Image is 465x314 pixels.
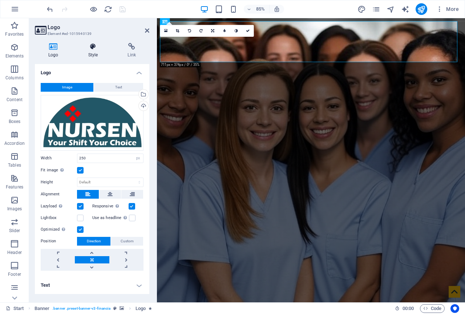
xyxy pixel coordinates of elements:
[115,83,122,92] span: Text
[5,75,24,81] p: Columns
[94,83,143,92] button: Text
[48,31,135,37] h3: Element #ed-1015940139
[7,250,22,255] p: Header
[372,5,381,13] button: pages
[9,119,21,124] p: Boxes
[104,5,112,13] i: Reload page
[395,304,414,313] h6: Session time
[417,5,425,13] i: Publish
[244,5,270,13] button: 85%
[52,304,110,313] span: . banner .preset-banner-v3-financia
[87,237,101,246] span: Direction
[104,5,112,13] button: reload
[8,271,21,277] p: Footer
[420,304,445,313] button: Code
[41,190,77,199] label: Alignment
[5,53,24,59] p: Elements
[255,5,266,13] h6: 85%
[92,202,129,211] label: Responsive
[41,83,93,92] button: Image
[433,3,462,15] button: More
[41,166,77,175] label: Fit image
[6,304,24,313] a: Click to cancel selection. Double-click to open Pages
[120,306,124,310] i: This element contains a background
[387,5,395,13] i: Navigator
[160,25,172,37] a: Select files from the file manager, stock photos, or upload file(s)
[48,24,149,31] h2: Logo
[62,83,72,92] span: Image
[408,306,409,311] span: :
[172,25,183,37] a: Crop mode
[113,306,117,310] i: This element is a customizable preset
[403,304,414,313] span: 00 00
[7,97,23,103] p: Content
[219,25,230,37] a: Blur
[183,25,195,37] a: Rotate left 90°
[8,162,21,168] p: Tables
[8,293,21,299] p: Forms
[136,304,146,313] span: Click to select. Double-click to edit
[75,43,114,58] h4: Style
[274,6,280,12] i: On resize automatically adjust zoom level to fit chosen device.
[121,237,134,246] span: Custom
[35,43,75,58] h4: Logo
[357,5,366,13] i: Design (Ctrl+Alt+Y)
[35,277,149,294] h4: Text
[195,25,207,37] a: Rotate right 90°
[436,5,459,13] span: More
[401,5,409,13] i: AI Writer
[41,95,143,151] div: NRSN344-myD7EYUyzmCk0qm-N8wQCQ.jpg
[5,31,24,37] p: Favorites
[92,214,129,222] label: Use as headline
[7,206,22,212] p: Images
[41,237,77,246] label: Position
[4,140,25,146] p: Accordion
[89,5,98,13] button: Click here to leave preview mode and continue editing
[242,25,254,37] a: Confirm ( Ctrl ⏎ )
[149,306,152,310] i: Element contains an animation
[450,304,459,313] button: Usercentrics
[230,25,242,37] a: Greyscale
[41,180,77,184] label: Height
[41,214,77,222] label: Lightbox
[35,304,152,313] nav: breadcrumb
[35,64,149,77] h4: Logo
[207,25,219,37] a: Change orientation
[357,5,366,13] button: design
[41,225,77,234] label: Optimized
[6,184,23,190] p: Features
[111,237,143,246] button: Custom
[114,43,149,58] h4: Link
[77,237,110,246] button: Direction
[423,304,441,313] span: Code
[35,304,50,313] span: Click to select. Double-click to edit
[46,5,54,13] i: Undo: Change image (Ctrl+Z)
[387,5,395,13] button: navigator
[416,3,427,15] button: publish
[9,228,20,234] p: Slider
[401,5,410,13] button: text_generator
[41,156,77,160] label: Width
[45,5,54,13] button: undo
[41,202,77,211] label: Lazyload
